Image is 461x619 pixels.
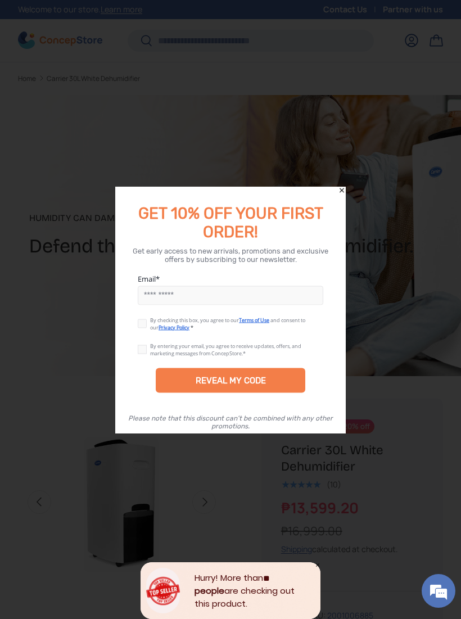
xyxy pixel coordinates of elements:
[24,142,196,255] span: We are offline. Please leave us a message.
[138,273,323,283] label: Email
[58,63,189,78] div: Leave a message
[126,414,335,430] div: Please note that this discount can’t be combined with any other promotions.
[239,316,269,323] a: Terms of Use
[129,246,332,263] div: Get early access to new arrivals, promotions and exclusive offers by subscribing to our newsletter.
[150,316,239,323] span: By checking this box, you agree to our
[6,307,214,346] textarea: Type your message and click 'Submit'
[338,186,346,194] div: Close
[165,346,204,362] em: Submit
[150,342,301,356] div: By entering your email, you agree to receive updates, offers, and marketing messages from ConcepS...
[159,323,189,331] a: Privacy Policy
[196,375,266,385] div: REVEAL MY CODE
[315,562,320,568] div: Close
[184,6,211,33] div: Minimize live chat window
[150,316,305,331] span: and consent to our
[138,204,323,241] span: GET 10% OFF YOUR FIRST ORDER!
[156,368,305,392] div: REVEAL MY CODE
